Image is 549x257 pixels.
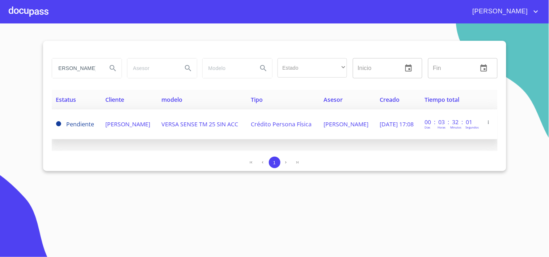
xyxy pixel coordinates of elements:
[278,58,347,78] div: ​
[180,60,197,77] button: Search
[52,58,101,78] input: search
[451,125,462,129] p: Minutos
[251,96,263,104] span: Tipo
[105,120,150,128] span: [PERSON_NAME]
[56,121,61,126] span: Pendiente
[161,120,238,128] span: VERSA SENSE TM 25 SIN ACC
[255,60,272,77] button: Search
[425,125,431,129] p: Dias
[467,6,532,17] span: [PERSON_NAME]
[105,96,124,104] span: Cliente
[104,60,122,77] button: Search
[467,6,540,17] button: account of current user
[438,125,446,129] p: Horas
[269,157,280,168] button: 1
[127,58,177,78] input: search
[251,120,312,128] span: Crédito Persona Física
[466,125,479,129] p: Segundos
[324,96,343,104] span: Asesor
[161,96,182,104] span: modelo
[56,96,76,104] span: Estatus
[380,120,414,128] span: [DATE] 17:08
[425,118,474,126] p: 00 : 03 : 32 : 01
[203,58,252,78] input: search
[273,160,276,165] span: 1
[324,120,369,128] span: [PERSON_NAME]
[67,120,94,128] span: Pendiente
[425,96,460,104] span: Tiempo total
[380,96,400,104] span: Creado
